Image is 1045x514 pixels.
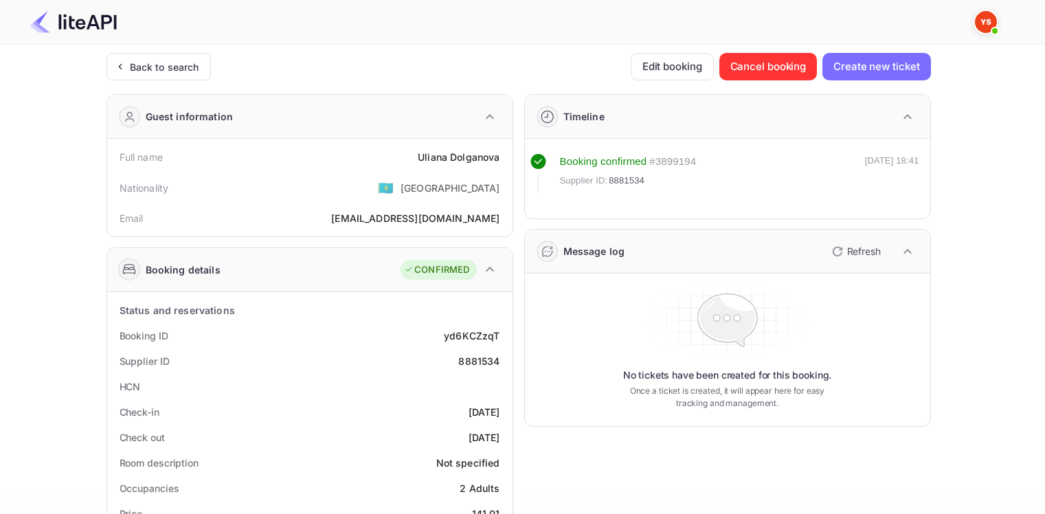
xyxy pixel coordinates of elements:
[563,244,625,258] div: Message log
[120,303,235,317] div: Status and reservations
[146,109,234,124] div: Guest information
[120,354,170,368] div: Supplier ID
[822,53,930,80] button: Create new ticket
[401,181,500,195] div: [GEOGRAPHIC_DATA]
[120,328,168,343] div: Booking ID
[120,456,199,470] div: Room description
[146,262,221,277] div: Booking details
[120,379,141,394] div: HCN
[719,53,818,80] button: Cancel booking
[331,211,499,225] div: [EMAIL_ADDRESS][DOMAIN_NAME]
[120,481,179,495] div: Occupancies
[120,150,163,164] div: Full name
[619,385,836,410] p: Once a ticket is created, it will appear here for easy tracking and management.
[378,175,394,200] span: United States
[469,430,500,445] div: [DATE]
[975,11,997,33] img: Yandex Support
[563,109,605,124] div: Timeline
[847,244,881,258] p: Refresh
[120,211,144,225] div: Email
[469,405,500,419] div: [DATE]
[460,481,499,495] div: 2 Adults
[623,368,832,382] p: No tickets have been created for this booking.
[824,241,886,262] button: Refresh
[631,53,714,80] button: Edit booking
[120,405,159,419] div: Check-in
[609,174,644,188] span: 8881534
[649,154,696,170] div: # 3899194
[130,60,199,74] div: Back to search
[120,430,165,445] div: Check out
[404,263,469,277] div: CONFIRMED
[436,456,500,470] div: Not specified
[120,181,169,195] div: Nationality
[865,154,919,194] div: [DATE] 18:41
[418,150,499,164] div: Uliana Dolganova
[458,354,499,368] div: 8881534
[444,328,499,343] div: yd6KCZzqT
[560,174,608,188] span: Supplier ID:
[30,11,117,33] img: LiteAPI Logo
[560,154,647,170] div: Booking confirmed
